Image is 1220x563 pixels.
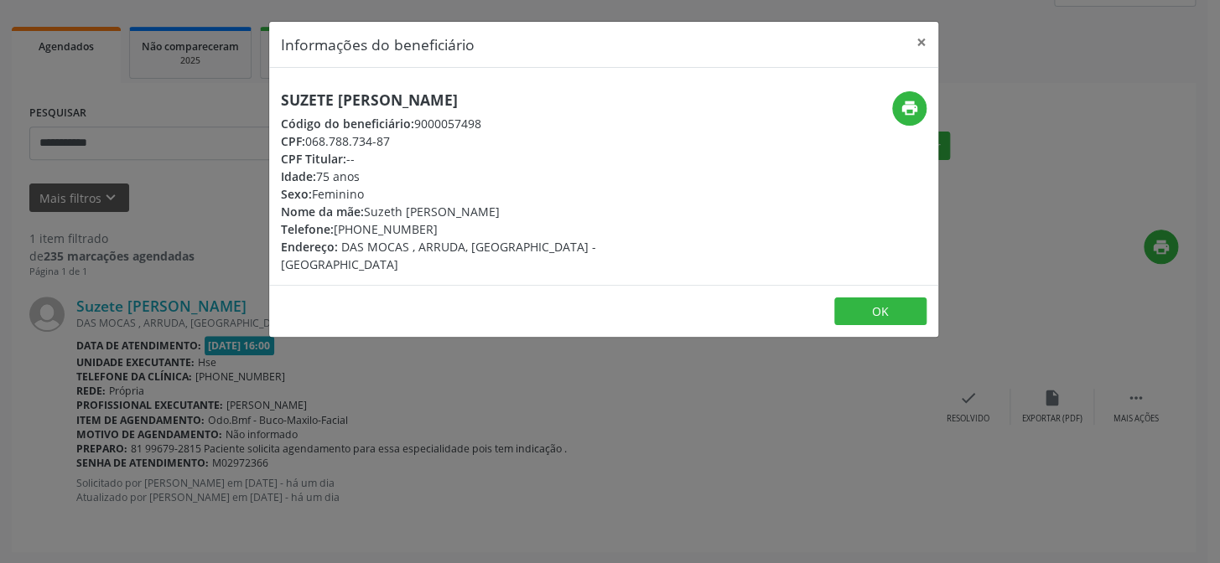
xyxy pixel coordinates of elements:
span: Nome da mãe: [281,204,364,220]
div: [PHONE_NUMBER] [281,220,703,238]
i: print [901,99,919,117]
span: Telefone: [281,221,334,237]
h5: Suzete [PERSON_NAME] [281,91,703,109]
div: 75 anos [281,168,703,185]
span: Sexo: [281,186,312,202]
h5: Informações do beneficiário [281,34,475,55]
span: DAS MOCAS , ARRUDA, [GEOGRAPHIC_DATA] - [GEOGRAPHIC_DATA] [281,239,596,272]
button: print [892,91,927,126]
span: Idade: [281,168,316,184]
div: 9000057498 [281,115,703,132]
div: Suzeth [PERSON_NAME] [281,203,703,220]
div: -- [281,150,703,168]
div: 068.788.734-87 [281,132,703,150]
span: Endereço: [281,239,338,255]
span: Código do beneficiário: [281,116,414,132]
button: Close [905,22,938,63]
span: CPF: [281,133,305,149]
div: Feminino [281,185,703,203]
span: CPF Titular: [281,151,346,167]
button: OK [834,297,927,326]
